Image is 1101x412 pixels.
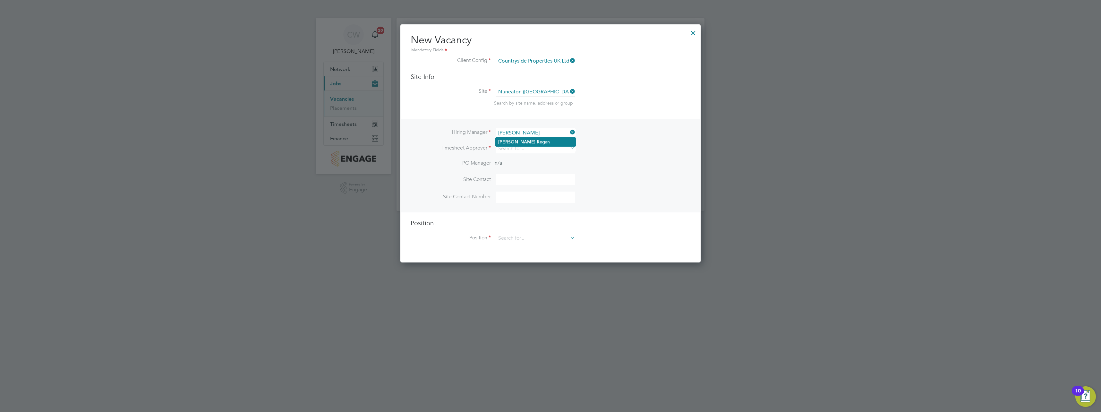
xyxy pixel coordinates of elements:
span: Search by site name, address or group [494,100,573,106]
h2: New Vacancy [411,33,690,54]
input: Search for... [496,234,575,243]
label: Site [411,88,491,95]
button: Open Resource Center, 10 new notifications [1075,386,1096,407]
input: Search for... [496,56,575,66]
label: Hiring Manager [411,129,491,136]
b: Reg [537,139,545,145]
b: [PERSON_NAME] [498,139,535,145]
h3: Position [411,219,690,227]
label: PO Manager [411,160,491,167]
label: Site Contact [411,176,491,183]
input: Search for... [496,87,575,97]
label: Site Contact Number [411,193,491,200]
label: Position [411,235,491,241]
span: n/a [495,160,502,166]
div: 10 [1075,391,1081,399]
input: Search for... [496,144,575,153]
input: Search for... [496,128,575,138]
h3: Site Info [411,73,690,81]
li: an [496,138,576,146]
label: Timesheet Approver [411,145,491,151]
label: Client Config [411,57,491,64]
div: Mandatory Fields [411,47,690,54]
